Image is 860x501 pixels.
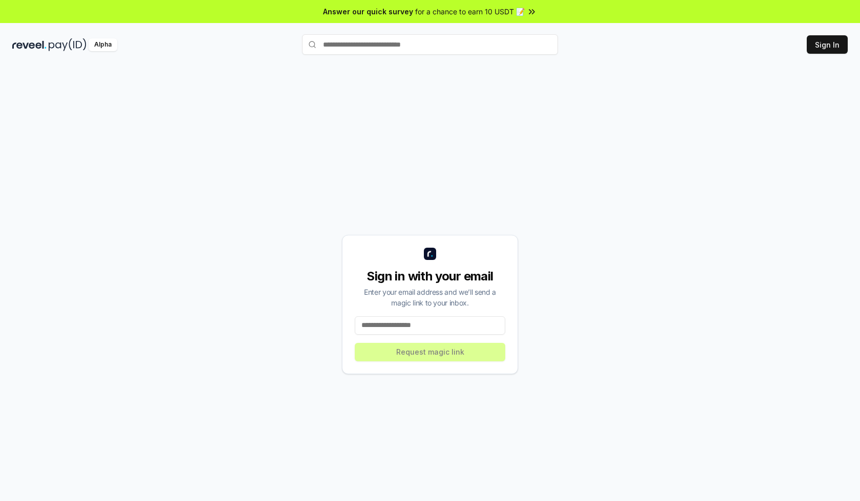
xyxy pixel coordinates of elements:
[12,38,47,51] img: reveel_dark
[415,6,525,17] span: for a chance to earn 10 USDT 📝
[355,287,505,308] div: Enter your email address and we’ll send a magic link to your inbox.
[424,248,436,260] img: logo_small
[355,268,505,285] div: Sign in with your email
[49,38,87,51] img: pay_id
[807,35,848,54] button: Sign In
[89,38,117,51] div: Alpha
[323,6,413,17] span: Answer our quick survey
